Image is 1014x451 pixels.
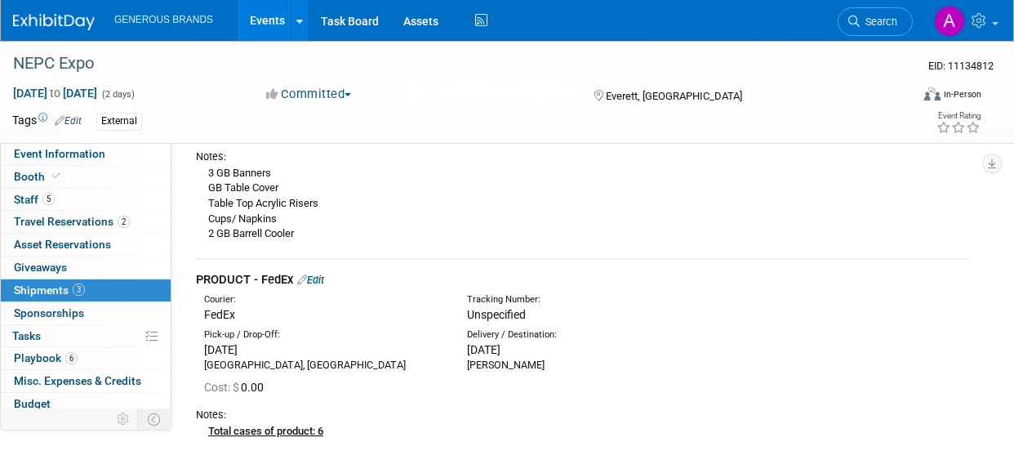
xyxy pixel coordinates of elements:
[13,14,95,30] img: ExhibitDay
[467,342,705,358] div: [DATE]
[204,381,241,394] span: Cost: $
[467,308,526,321] span: Unspecified
[840,85,981,109] div: Event Format
[73,284,85,296] span: 3
[118,216,130,228] span: 2
[924,87,941,100] img: Format-Inperson.png
[138,409,171,430] td: Toggle Event Tabs
[12,112,82,131] td: Tags
[838,7,913,36] a: Search
[14,261,67,274] span: Giveaways
[1,166,171,188] a: Booth
[297,274,324,286] a: Edit
[55,115,82,127] a: Edit
[65,352,78,364] span: 6
[943,88,981,100] div: In-Person
[1,393,171,415] a: Budget
[860,16,897,28] span: Search
[1,143,171,165] a: Event Information
[204,328,443,342] div: Pick-up / Drop-Off:
[1,189,171,211] a: Staff5
[936,112,981,120] div: Event Rating
[1,211,171,233] a: Travel Reservations2
[1,302,171,324] a: Sponsorships
[1,234,171,256] a: Asset Reservations
[1,325,171,347] a: Tasks
[204,381,270,394] span: 0.00
[14,306,84,319] span: Sponsorships
[196,150,969,164] div: Notes:
[42,193,55,205] span: 5
[606,90,742,102] span: Everett, [GEOGRAPHIC_DATA]
[47,87,63,100] span: to
[14,351,78,364] span: Playbook
[14,215,130,228] span: Travel Reservations
[14,397,51,410] span: Budget
[12,86,98,100] span: [DATE] [DATE]
[14,193,55,206] span: Staff
[14,284,85,297] span: Shipments
[100,89,135,100] span: (2 days)
[96,113,142,130] div: External
[1,347,171,369] a: Playbook6
[467,328,705,342] div: Delivery / Destination:
[14,147,105,160] span: Event Information
[109,409,138,430] td: Personalize Event Tab Strip
[934,6,965,37] img: Astrid Aguayo
[196,408,969,422] div: Notes:
[114,14,213,25] span: GENEROUS BRANDS
[12,329,41,342] span: Tasks
[204,342,443,358] div: [DATE]
[14,238,111,251] span: Asset Reservations
[1,257,171,279] a: Giveaways
[196,271,969,288] div: PRODUCT - FedEx
[7,49,899,78] div: NEPC Expo
[467,293,772,306] div: Tracking Number:
[204,293,443,306] div: Courier:
[467,358,705,373] div: [PERSON_NAME]
[204,306,443,323] div: FedEx
[1,279,171,301] a: Shipments3
[260,86,358,103] button: Committed
[52,172,60,181] i: Booth reservation complete
[14,170,64,183] span: Booth
[1,370,171,392] a: Misc. Expenses & Credits
[928,60,994,72] span: Event ID: 11134812
[204,358,443,373] div: [GEOGRAPHIC_DATA], [GEOGRAPHIC_DATA]
[208,425,323,437] u: Total cases of product: 6
[196,164,969,242] div: 3 GB Banners GB Table Cover Table Top Acrylic Risers Cups/ Napkins 2 GB Barrell Cooler
[14,374,141,387] span: Misc. Expenses & Credits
